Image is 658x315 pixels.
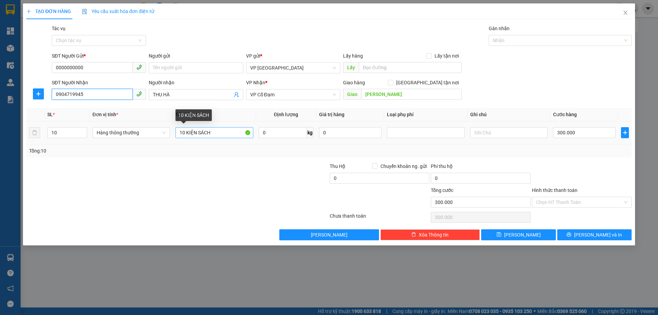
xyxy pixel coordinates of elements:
span: phone [136,64,142,70]
th: Ghi chú [467,108,550,121]
span: Giá trị hàng [319,112,344,117]
span: Xóa Thông tin [419,231,449,239]
div: Phí thu hộ [431,162,531,173]
span: Giao [343,89,361,100]
span: Tổng cước [431,187,453,193]
span: plus [33,91,44,97]
button: save[PERSON_NAME] [481,229,556,240]
span: Cước hàng [553,112,577,117]
span: Định lượng [274,112,298,117]
button: plus [621,127,629,138]
div: VP gửi [246,52,340,60]
label: Gán nhãn [489,26,510,31]
span: Lấy tận nơi [432,52,462,60]
span: [PERSON_NAME] và In [574,231,622,239]
button: Close [616,3,635,23]
button: [PERSON_NAME] [279,229,379,240]
span: delete [411,232,416,238]
span: Giao hàng [343,80,365,85]
div: 10 KIỆN SÁCH [175,109,212,121]
span: Lấy hàng [343,53,363,59]
span: phone [136,91,142,97]
span: [PERSON_NAME] [311,231,348,239]
span: VP Hà Đông [250,63,336,73]
span: Hàng thông thường [97,128,166,138]
span: Đơn vị tính [93,112,118,117]
th: Loại phụ phí [384,108,467,121]
span: plus [26,9,31,14]
div: Người gửi [149,52,243,60]
label: Hình thức thanh toán [532,187,577,193]
input: 0 [319,127,381,138]
span: SL [47,112,53,117]
input: Dọc đường [359,62,462,73]
span: printer [566,232,571,238]
span: user-add [234,92,239,97]
span: [PERSON_NAME] [504,231,541,239]
span: Yêu cầu xuất hóa đơn điện tử [82,9,154,14]
span: plus [621,130,628,135]
input: VD: Bàn, Ghế [175,127,253,138]
span: VP Nhận [246,80,265,85]
div: SĐT Người Nhận [52,79,146,86]
button: deleteXóa Thông tin [380,229,480,240]
span: [GEOGRAPHIC_DATA] tận nơi [393,79,462,86]
input: Dọc đường [361,89,462,100]
input: Ghi Chú [470,127,548,138]
button: delete [29,127,40,138]
div: Tổng: 10 [29,147,254,155]
img: icon [82,9,87,14]
div: SĐT Người Gửi [52,52,146,60]
button: printer[PERSON_NAME] và In [557,229,632,240]
span: Thu Hộ [330,163,345,169]
label: Tác vụ [52,26,65,31]
span: VP Cổ Đạm [250,89,336,100]
span: Chuyển khoản ng. gửi [378,162,429,170]
button: plus [33,88,44,99]
span: save [497,232,501,238]
div: Chưa thanh toán [329,212,430,224]
span: Lấy [343,62,359,73]
span: close [623,10,628,15]
span: TẠO ĐƠN HÀNG [26,9,71,14]
div: Người nhận [149,79,243,86]
span: kg [307,127,314,138]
